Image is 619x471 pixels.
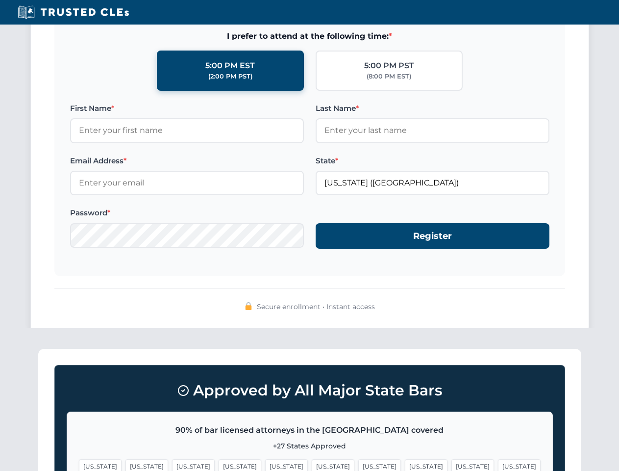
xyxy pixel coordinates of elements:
[79,441,541,451] p: +27 States Approved
[257,301,375,312] span: Secure enrollment • Instant access
[67,377,553,404] h3: Approved by All Major State Bars
[367,72,411,81] div: (8:00 PM EST)
[70,155,304,167] label: Email Address
[208,72,252,81] div: (2:00 PM PST)
[70,171,304,195] input: Enter your email
[205,59,255,72] div: 5:00 PM EST
[70,118,304,143] input: Enter your first name
[316,171,549,195] input: Georgia (GA)
[316,155,549,167] label: State
[316,223,549,249] button: Register
[79,424,541,437] p: 90% of bar licensed attorneys in the [GEOGRAPHIC_DATA] covered
[316,118,549,143] input: Enter your last name
[245,302,252,310] img: 🔒
[364,59,414,72] div: 5:00 PM PST
[70,30,549,43] span: I prefer to attend at the following time:
[70,103,304,114] label: First Name
[15,5,132,20] img: Trusted CLEs
[316,103,549,114] label: Last Name
[70,207,304,219] label: Password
